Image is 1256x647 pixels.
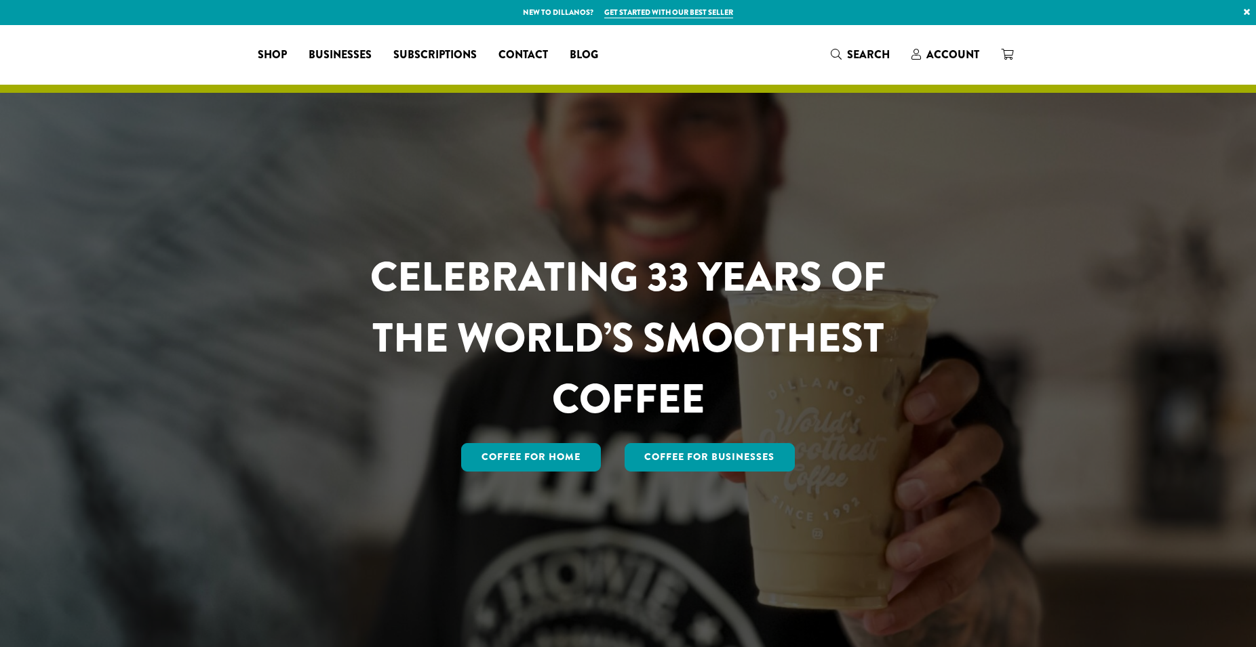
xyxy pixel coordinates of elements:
span: Blog [570,47,598,64]
a: Shop [247,44,298,66]
span: Shop [258,47,287,64]
span: Contact [498,47,548,64]
span: Account [926,47,979,62]
a: Coffee For Businesses [625,443,796,472]
span: Businesses [309,47,372,64]
a: Search [820,43,901,66]
a: Coffee for Home [461,443,601,472]
a: Get started with our best seller [604,7,733,18]
span: Subscriptions [393,47,477,64]
span: Search [847,47,890,62]
h1: CELEBRATING 33 YEARS OF THE WORLD’S SMOOTHEST COFFEE [330,247,926,430]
